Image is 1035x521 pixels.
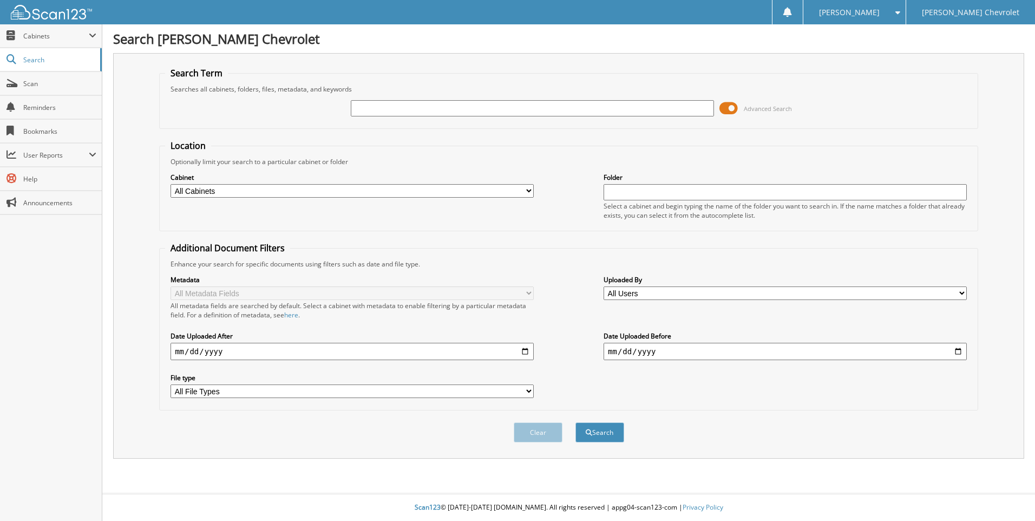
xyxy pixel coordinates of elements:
[514,422,562,442] button: Clear
[23,55,95,64] span: Search
[819,9,880,16] span: [PERSON_NAME]
[604,331,967,341] label: Date Uploaded Before
[165,242,290,254] legend: Additional Document Filters
[171,331,534,341] label: Date Uploaded After
[171,173,534,182] label: Cabinet
[604,275,967,284] label: Uploaded By
[23,31,89,41] span: Cabinets
[171,373,534,382] label: File type
[23,151,89,160] span: User Reports
[23,79,96,88] span: Scan
[23,127,96,136] span: Bookmarks
[922,9,1019,16] span: [PERSON_NAME] Chevrolet
[113,30,1024,48] h1: Search [PERSON_NAME] Chevrolet
[171,275,534,284] label: Metadata
[683,503,723,512] a: Privacy Policy
[604,201,967,220] div: Select a cabinet and begin typing the name of the folder you want to search in. If the name match...
[171,301,534,320] div: All metadata fields are searched by default. Select a cabinet with metadata to enable filtering b...
[23,103,96,112] span: Reminders
[102,494,1035,521] div: © [DATE]-[DATE] [DOMAIN_NAME]. All rights reserved | appg04-scan123-com |
[575,422,624,442] button: Search
[415,503,441,512] span: Scan123
[604,173,967,182] label: Folder
[744,105,792,113] span: Advanced Search
[604,343,967,360] input: end
[11,5,92,19] img: scan123-logo-white.svg
[23,198,96,207] span: Announcements
[165,259,972,269] div: Enhance your search for specific documents using filters such as date and file type.
[171,343,534,360] input: start
[165,140,211,152] legend: Location
[23,174,96,184] span: Help
[284,310,298,320] a: here
[165,67,228,79] legend: Search Term
[165,84,972,94] div: Searches all cabinets, folders, files, metadata, and keywords
[165,157,972,166] div: Optionally limit your search to a particular cabinet or folder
